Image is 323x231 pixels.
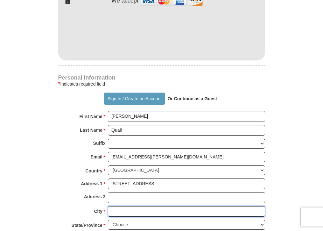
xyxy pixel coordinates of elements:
[58,80,265,88] div: Indicates required field
[94,207,102,216] strong: City
[85,166,102,175] strong: Country
[81,179,102,188] strong: Address 1
[58,75,265,80] h4: Personal Information
[80,126,102,135] strong: Last Name
[72,221,102,230] strong: State/Province
[84,192,106,201] strong: Address 2
[91,152,102,161] strong: Email
[93,139,106,148] strong: Suffix
[80,112,102,121] strong: First Name
[104,93,165,105] button: Sign In / Create an Account
[167,96,217,101] strong: Or Continue as a Guest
